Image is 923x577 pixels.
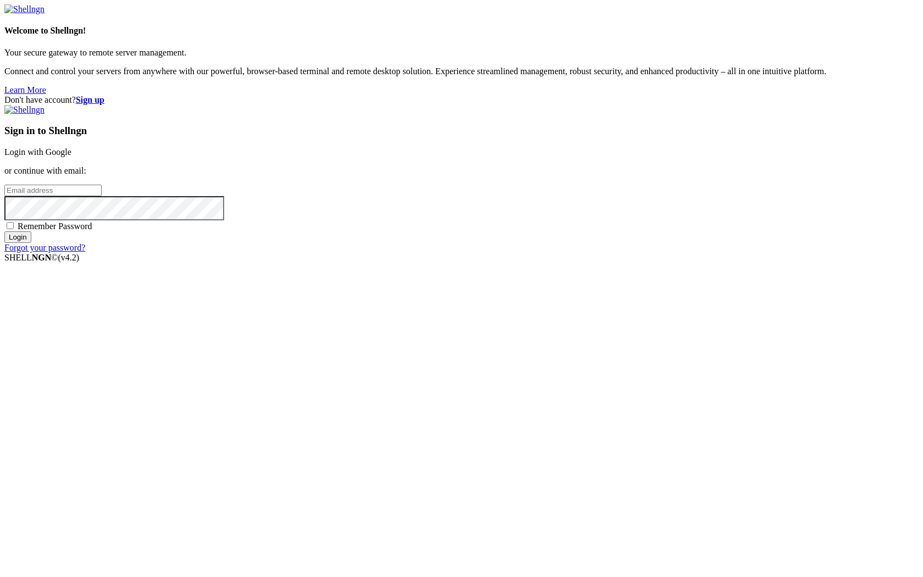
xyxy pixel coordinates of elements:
[58,253,80,262] span: 4.2.0
[4,26,919,36] h4: Welcome to Shellngn!
[4,166,919,176] p: or continue with email:
[4,95,919,105] div: Don't have account?
[4,231,31,243] input: Login
[4,4,45,14] img: Shellngn
[4,147,71,157] a: Login with Google
[32,253,52,262] b: NGN
[76,95,104,104] a: Sign up
[4,125,919,137] h3: Sign in to Shellngn
[7,222,14,229] input: Remember Password
[4,253,79,262] span: SHELL ©
[4,66,919,76] p: Connect and control your servers from anywhere with our powerful, browser-based terminal and remo...
[18,221,92,231] span: Remember Password
[4,105,45,115] img: Shellngn
[4,243,85,252] a: Forgot your password?
[4,85,46,95] a: Learn More
[4,185,102,196] input: Email address
[4,48,919,58] p: Your secure gateway to remote server management.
